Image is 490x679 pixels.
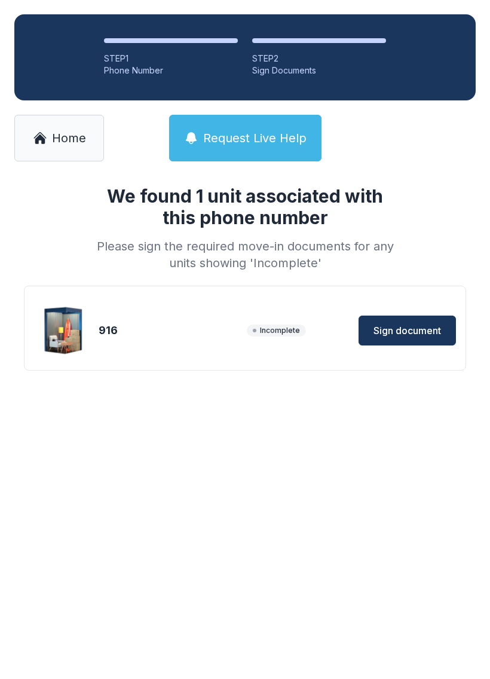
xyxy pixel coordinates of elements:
div: 916 [99,322,242,339]
span: Incomplete [247,325,306,337]
div: STEP 1 [104,53,238,65]
div: Please sign the required move-in documents for any units showing 'Incomplete' [92,238,398,271]
div: Phone Number [104,65,238,77]
div: STEP 2 [252,53,386,65]
span: Request Live Help [203,130,307,146]
h1: We found 1 unit associated with this phone number [92,185,398,228]
span: Sign document [373,323,441,338]
div: Sign Documents [252,65,386,77]
span: Home [52,130,86,146]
